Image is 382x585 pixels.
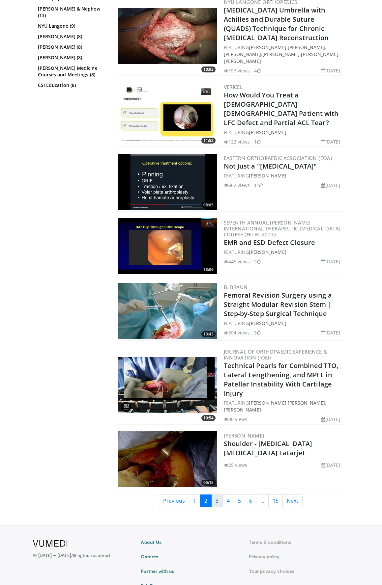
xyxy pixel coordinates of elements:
a: About Us [141,539,241,545]
li: [DATE] [321,416,340,423]
li: [DATE] [321,67,340,74]
li: 25 views [224,462,248,468]
a: [PERSON_NAME] (8) [38,54,105,61]
span: 18:06 [201,267,216,273]
a: [PERSON_NAME] [288,44,325,50]
div: FEATURING [224,249,343,255]
div: FEATURING [224,320,343,327]
a: [PERSON_NAME] [288,400,325,406]
a: [PERSON_NAME] [249,249,286,255]
a: 2 [200,494,212,507]
img: 69fc5247-1016-4e64-a996-512949176b01.300x170_q85_crop-smart_upscale.jpg [118,154,217,210]
a: 10:03 [118,8,217,64]
li: 602 views [224,182,250,189]
a: [PERSON_NAME] & Nephew (13) [38,6,105,19]
a: 11:52 [118,86,217,142]
a: B. Braun [224,284,248,290]
a: Eastern Orthopaedic Association (EOA) [224,155,333,161]
span: 10:03 [201,66,216,72]
a: 19:54 [118,357,217,413]
a: Careers [141,553,241,560]
a: Previous [159,494,189,507]
a: Seventh Annual [PERSON_NAME] International Therapeutic [MEDICAL_DATA] Course (HITEC 2023) [224,219,341,238]
span: All rights reserved [71,552,110,558]
img: 9e5eb50b-099f-44a2-9521-5d928009b5dd.300x170_q85_crop-smart_upscale.jpg [118,218,217,274]
li: 1 [254,138,261,145]
nav: Search results pages [117,494,344,507]
li: 30 views [224,416,248,423]
a: Partner with us [141,568,241,574]
img: 4275ad52-8fa6-4779-9598-00e5d5b95857.300x170_q85_crop-smart_upscale.jpg [118,283,217,339]
div: FEATURING , , [224,399,343,413]
a: 18:06 [118,218,217,274]
a: Privacy policy [249,553,349,560]
a: [PERSON_NAME] [249,400,286,406]
a: 4 [222,494,234,507]
span: 11:52 [201,138,216,144]
a: 6 [245,494,256,507]
a: Vericel [224,84,243,90]
a: [PERSON_NAME] [249,44,286,50]
li: [DATE] [321,258,340,265]
a: 15 [268,494,283,507]
li: [DATE] [321,138,340,145]
li: 4 [254,67,261,74]
a: [PERSON_NAME] [224,51,261,57]
a: [PERSON_NAME] [249,129,286,135]
img: 3a3a49bc-c38c-473a-a360-72289e323f1a.300x170_q85_crop-smart_upscale.jpg [118,431,217,487]
a: [PERSON_NAME] (8) [38,33,105,40]
a: [MEDICAL_DATA] Umbrella with Achilles and Durable Suture (QUADS) Technique for Chronic [MEDICAL_D... [224,6,329,42]
li: [DATE] [321,462,340,468]
div: FEATURING , , , , , [224,44,343,65]
li: 122 views [224,138,250,145]
a: EMR and ESD Defect Closure [224,238,315,247]
span: 13:43 [201,331,216,337]
a: CSI Education (8) [38,82,105,89]
a: [PERSON_NAME] [224,432,264,439]
img: VuMedi Logo [33,540,68,547]
a: Your privacy choices [249,568,349,574]
a: Terms & conditions [249,539,349,545]
a: 1 [189,494,200,507]
a: Journal of Orthopaedic Experience & Innovation (JOEI) [224,348,327,361]
a: [PERSON_NAME] [224,407,261,413]
img: df77b898-7438-4bc0-bced-0def26f2aa37.300x170_q85_crop-smart_upscale.jpg [118,357,217,413]
a: 13:43 [118,283,217,339]
li: 2 [254,258,261,265]
a: [PERSON_NAME] [249,173,286,179]
li: [DATE] [321,182,340,189]
a: Next [282,494,303,507]
a: [PERSON_NAME] [262,51,300,57]
div: FEATURING [224,129,343,136]
span: 08:05 [201,202,216,208]
span: 05:18 [201,480,216,486]
a: [PERSON_NAME] [224,58,261,64]
p: © [DATE] – [DATE] [33,552,110,559]
li: 197 views [224,67,250,74]
li: 3 [254,329,261,336]
a: Shoulder - [MEDICAL_DATA] [MEDICAL_DATA] Latarjet [224,439,312,457]
a: 3 [211,494,223,507]
li: 11 [254,182,263,189]
a: 05:18 [118,431,217,487]
li: 445 views [224,258,250,265]
img: 62f325f7-467e-4e39-9fa8-a2cb7d050ecd.300x170_q85_crop-smart_upscale.jpg [118,86,217,142]
img: 415f488a-c063-4336-a8a7-43f01e402340.jpg.300x170_q85_crop-smart_upscale.jpg [118,8,217,64]
span: 19:54 [201,415,216,421]
a: How Would You Treat a [DEMOGRAPHIC_DATA] [DEMOGRAPHIC_DATA] Patient with LFC Defect and Partial A... [224,91,339,127]
li: [DATE] [321,329,340,336]
a: [PERSON_NAME] (8) [38,44,105,50]
div: FEATURING [224,172,343,179]
a: Not Just a "[MEDICAL_DATA]" [224,162,317,171]
a: [PERSON_NAME] [249,320,286,326]
a: Technical Pearls for Combined TTO, Lateral Lengthening, and MPFL in Patellar Instability With Car... [224,361,338,398]
a: Femoral Revision Surgery using a Straight Modular Revision Stem | Step-by-Step Surgical Technique [224,291,332,318]
a: [PERSON_NAME] [301,51,338,57]
a: 08:05 [118,154,217,210]
a: [PERSON_NAME] Medicine Courses and Meetings (8) [38,65,105,78]
li: 694 views [224,329,250,336]
a: NYU Langone (9) [38,23,105,29]
a: 5 [234,494,245,507]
